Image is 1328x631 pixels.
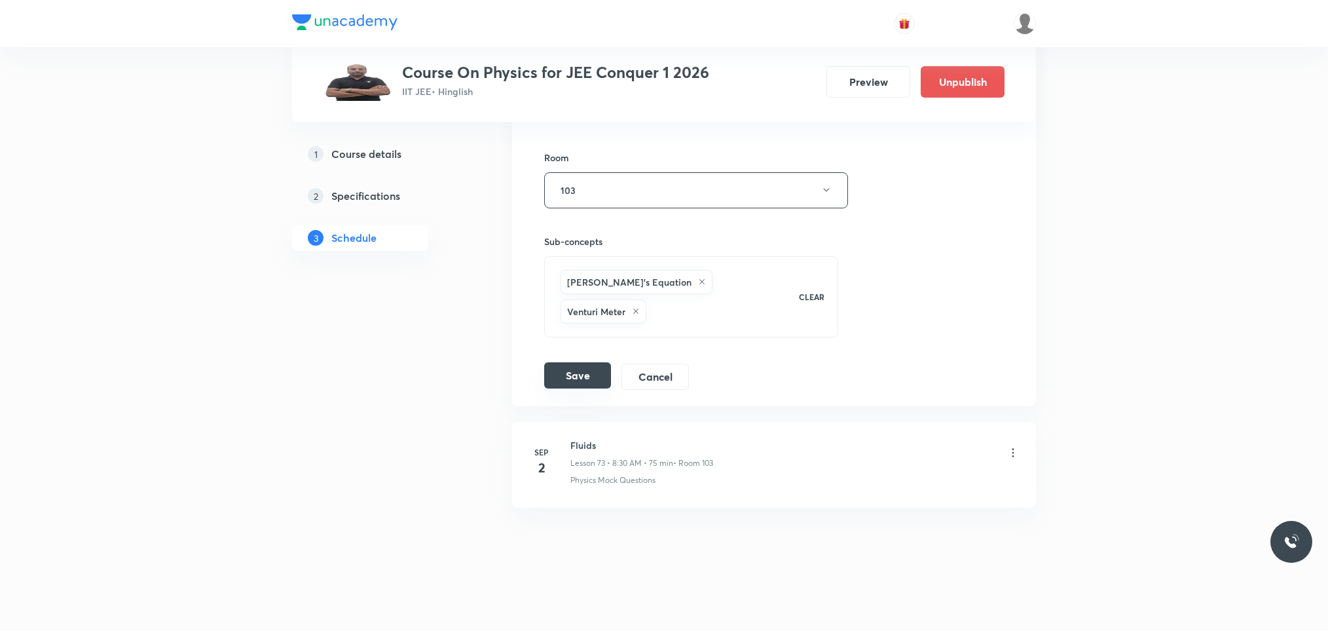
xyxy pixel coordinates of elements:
a: Company Logo [292,14,397,33]
p: • Room 103 [673,457,713,469]
h6: Sub-concepts [544,235,838,248]
button: Unpublish [921,66,1005,98]
img: Unacademy Jodhpur [1014,12,1036,35]
a: 1Course details [292,141,470,167]
h6: Venturi Meter [567,305,625,318]
p: 1 [308,146,323,162]
p: CLEAR [799,291,824,303]
button: Save [544,362,611,389]
img: ttu [1283,534,1299,550]
p: IIT JEE • Hinglish [402,85,709,98]
button: Preview [826,66,910,98]
h6: Sep [528,446,555,458]
img: Company Logo [292,14,397,30]
h6: [PERSON_NAME]'s Equation [567,275,692,289]
h5: Schedule [331,230,377,246]
p: 3 [308,230,323,246]
p: Lesson 73 • 8:30 AM • 75 min [570,457,673,469]
h3: Course On Physics for JEE Conquer 1 2026 [402,63,709,82]
button: avatar [894,13,915,34]
h6: Room [544,151,569,164]
h5: Course details [331,146,401,162]
p: Physics Mock Questions [570,474,655,486]
h6: Fluids [570,438,713,452]
button: 103 [544,172,848,208]
a: 2Specifications [292,183,470,209]
button: Cancel [621,364,689,390]
p: 2 [308,188,323,204]
img: avatar [898,18,910,29]
img: ff65f602d8cd462285315f0d56d8c376.jpg [323,63,392,101]
h4: 2 [528,458,555,478]
h5: Specifications [331,188,400,204]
